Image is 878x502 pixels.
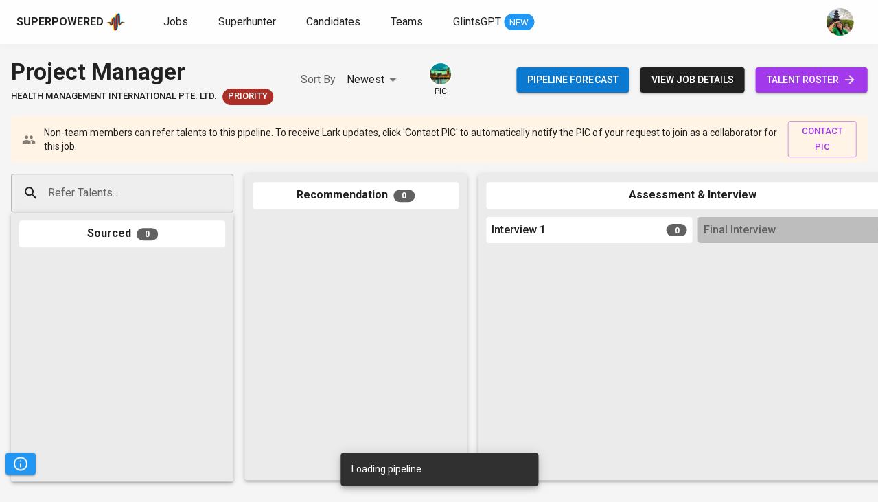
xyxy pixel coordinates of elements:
[640,67,744,93] button: view job details
[11,55,273,89] div: Project Manager
[44,126,776,153] p: Non-team members can refer talents to this pipeline. To receive Lark updates, click 'Contact PIC'...
[430,63,451,84] img: a5d44b89-0c59-4c54-99d0-a63b29d42bd3.jpg
[226,192,229,194] button: Open
[301,71,336,88] p: Sort By
[5,453,36,475] button: Pipeline Triggers
[11,90,217,103] span: HEALTH MANAGEMENT INTERNATIONAL PTE. LTD.
[516,67,629,93] button: Pipeline forecast
[163,14,191,31] a: Jobs
[16,14,104,30] div: Superpowered
[106,12,125,32] img: app logo
[666,224,686,236] span: 0
[351,457,421,481] div: Loading pipeline
[453,15,501,28] span: GlintsGPT
[218,14,279,31] a: Superhunter
[651,71,733,89] span: view job details
[306,14,363,31] a: Candidates
[703,223,775,238] span: Final Interview
[222,90,273,103] span: Priority
[163,15,188,28] span: Jobs
[137,228,158,240] span: 0
[766,71,856,89] span: talent roster
[19,220,225,247] div: Sourced
[755,67,867,93] a: talent roster
[347,67,401,93] div: Newest
[787,121,856,158] button: contact pic
[492,223,546,238] span: Interview 1
[453,14,534,31] a: GlintsGPT NEW
[428,62,452,98] div: pic
[826,8,853,36] img: eva@glints.com
[16,12,125,32] a: Superpoweredapp logo
[391,14,426,31] a: Teams
[391,15,423,28] span: Teams
[306,15,360,28] span: Candidates
[504,16,534,30] span: NEW
[253,182,459,209] div: Recommendation
[347,71,384,88] p: Newest
[794,124,849,155] span: contact pic
[527,71,618,89] span: Pipeline forecast
[222,89,273,105] div: New Job received from Demand Team
[218,15,276,28] span: Superhunter
[393,190,415,202] span: 0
